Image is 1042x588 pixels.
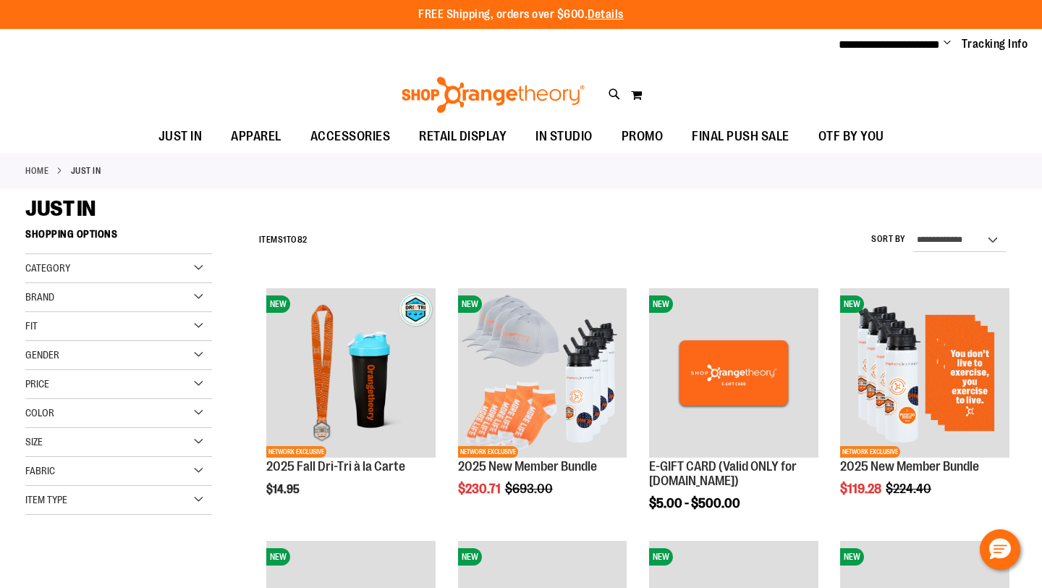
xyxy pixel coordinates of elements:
[692,120,789,153] span: FINAL PUSH SALE
[840,459,979,474] a: 2025 New Member Bundle
[404,120,521,154] a: RETAIL DISPLAY
[25,407,54,419] span: Color
[266,548,290,566] span: NEW
[642,281,826,547] div: product
[677,120,804,154] a: FINAL PUSH SALE
[649,288,818,458] img: E-GIFT CARD (Valid ONLY for ShopOrangetheory.com)
[458,288,627,460] a: 2025 New Member BundleNEWNETWORK EXCLUSIVE
[25,378,49,390] span: Price
[840,288,1009,460] a: 2025 New Member BundleNEWNETWORK EXCLUSIVE
[505,482,555,496] span: $693.00
[296,120,405,154] a: ACCESSORIES
[259,281,443,533] div: product
[419,120,507,153] span: RETAIL DISPLAY
[458,446,518,458] span: NETWORK EXCLUSIVE
[458,295,482,313] span: NEW
[649,295,673,313] span: NEW
[840,482,884,496] span: $119.28
[310,120,391,153] span: ACCESSORIES
[962,36,1028,52] a: Tracking Info
[25,320,38,332] span: Fit
[399,77,587,113] img: Shop Orangetheory
[266,288,436,458] img: 2025 Fall Dri-Tri à la Carte
[840,548,864,566] span: NEW
[297,235,308,245] span: 82
[622,120,664,153] span: PROMO
[25,436,43,448] span: Size
[521,120,607,154] a: IN STUDIO
[944,37,951,51] button: Account menu
[266,483,302,496] span: $14.95
[25,222,212,254] strong: Shopping Options
[451,281,635,533] div: product
[458,459,597,474] a: 2025 New Member Bundle
[833,281,1017,533] div: product
[266,446,326,458] span: NETWORK EXCLUSIVE
[804,120,899,154] a: OTF BY YOU
[458,288,627,458] img: 2025 New Member Bundle
[25,349,59,361] span: Gender
[259,229,308,251] h2: Items to
[283,235,287,245] span: 1
[71,164,101,177] strong: JUST IN
[266,295,290,313] span: NEW
[216,120,296,154] a: APPAREL
[25,465,55,476] span: Fabric
[871,233,906,245] label: Sort By
[840,288,1009,458] img: 2025 New Member Bundle
[649,459,797,488] a: E-GIFT CARD (Valid ONLY for [DOMAIN_NAME])
[25,262,70,274] span: Category
[25,196,96,221] span: JUST IN
[840,295,864,313] span: NEW
[649,496,740,511] span: $5.00 - $500.00
[418,7,624,23] p: FREE Shipping, orders over $600.
[649,288,818,460] a: E-GIFT CARD (Valid ONLY for ShopOrangetheory.com)NEW
[231,120,281,153] span: APPAREL
[886,482,933,496] span: $224.40
[25,164,48,177] a: Home
[266,459,405,474] a: 2025 Fall Dri-Tri à la Carte
[535,120,593,153] span: IN STUDIO
[607,120,678,154] a: PROMO
[840,446,900,458] span: NETWORK EXCLUSIVE
[144,120,217,153] a: JUST IN
[818,120,884,153] span: OTF BY YOU
[980,529,1020,570] button: Hello, have a question? Let’s chat.
[158,120,203,153] span: JUST IN
[25,291,54,303] span: Brand
[458,482,503,496] span: $230.71
[588,8,624,21] a: Details
[458,548,482,566] span: NEW
[25,494,67,505] span: Item Type
[266,288,436,460] a: 2025 Fall Dri-Tri à la CarteNEWNETWORK EXCLUSIVE
[649,548,673,566] span: NEW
